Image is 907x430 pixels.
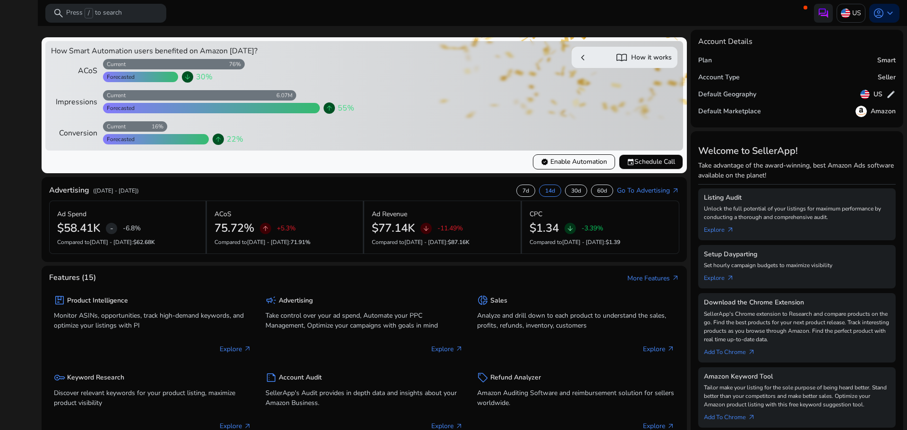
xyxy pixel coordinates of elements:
span: arrow_outward [748,413,755,421]
p: Take advantage of the award-winning, best Amazon Ads software available on the planet! [698,160,896,180]
p: Compared to : [214,238,356,246]
span: arrow_outward [672,274,679,282]
span: arrow_outward [667,422,675,430]
a: Add To Chrome [704,344,763,357]
h5: Default Geography [698,91,756,99]
h5: Amazon [871,108,896,116]
span: search [53,8,64,19]
span: summarize [265,372,277,383]
p: Explore [643,344,675,354]
span: arrow_downward [566,225,574,232]
img: amazon.svg [856,106,867,117]
p: CPC [530,209,542,219]
span: key [54,372,65,383]
h5: Product Intelligence [67,297,128,305]
span: arrow_downward [422,225,430,232]
h5: Amazon Keyword Tool [704,373,890,381]
span: [DATE] - [DATE] [90,238,132,246]
div: Current [103,60,126,68]
div: Impressions [51,96,97,108]
a: Add To Chrome [704,409,763,422]
p: Set hourly campaign budgets to maximize visibility [704,261,890,270]
h5: Seller [878,74,896,82]
div: Current [103,92,126,99]
span: [DATE] - [DATE] [562,238,604,246]
div: 16% [152,123,167,130]
p: Take control over your ad spend, Automate your PPC Management, Optimize your campaigns with goals... [265,311,463,330]
p: SellerApp's Audit provides in depth data and insights about your Amazon Business. [265,388,463,408]
span: $62.68K [133,238,155,246]
span: arrow_upward [214,135,222,143]
h2: $77.14K [372,221,415,235]
span: $1.39 [606,238,620,246]
span: arrow_outward [667,345,675,353]
p: Analyze and drill down to each product to understand the sales, profits, refunds, inventory, cust... [477,311,675,330]
span: Enable Automation [541,157,607,167]
span: campaign [265,295,277,306]
span: keyboard_arrow_down [884,8,896,19]
div: Conversion [51,127,97,139]
span: Schedule Call [627,157,675,167]
p: Compared to : [57,238,198,246]
p: 60d [597,187,607,194]
h5: Advertising [279,297,313,305]
h3: Welcome to SellerApp! [698,145,896,157]
h5: Plan [698,57,712,65]
p: 30d [571,187,581,194]
p: Explore [431,344,463,354]
span: package [54,295,65,306]
h5: Sales [490,297,507,305]
span: donut_small [477,295,488,306]
span: sell [477,372,488,383]
span: [DATE] - [DATE] [247,238,289,246]
p: SellerApp's Chrome extension to Research and compare products on the go. Find the best products f... [704,310,890,344]
p: -11.49% [437,225,463,232]
h5: Smart [877,57,896,65]
a: More Featuresarrow_outward [627,273,679,283]
span: account_circle [873,8,884,19]
span: 30% [196,71,213,83]
p: 7d [522,187,529,194]
button: verifiedEnable Automation [533,154,615,169]
span: verified [541,158,548,166]
span: 22% [227,134,243,145]
h5: Default Marketplace [698,108,761,116]
button: eventSchedule Call [619,154,683,169]
h4: Features (15) [49,273,96,282]
div: Forecasted [103,104,135,112]
span: arrow_outward [244,345,251,353]
a: Explorearrow_outward [704,270,742,283]
span: edit [886,90,896,99]
h5: Download the Chrome Extension [704,299,890,307]
h2: $1.34 [530,221,559,235]
p: Ad Revenue [372,209,407,219]
span: / [85,8,93,18]
p: Amazon Auditing Software and reimbursement solution for sellers worldwide. [477,388,675,408]
h5: Refund Analyzer [490,374,541,382]
div: 76% [229,60,245,68]
h4: Account Details [698,37,753,46]
div: ACoS [51,65,97,76]
a: Explorearrow_outward [704,221,742,235]
p: -6.8% [123,225,141,232]
p: Monitor ASINs, opportunities, track high-demand keywords, and optimize your listings with PI [54,311,251,330]
h5: Account Type [698,74,740,82]
span: 71.91% [291,238,310,246]
h2: $58.41K [57,221,100,235]
a: Go To Advertisingarrow_outward [617,185,679,195]
p: Unlock the full potential of your listings for maximum performance by conducting a thorough and c... [704,204,890,221]
span: chevron_left [577,52,589,63]
h5: How it works [631,54,672,62]
p: ([DATE] - [DATE]) [93,186,139,195]
h4: How Smart Automation users benefited on Amazon [DATE]? [51,47,360,56]
p: Ad Spend [57,209,86,219]
span: event [627,158,634,166]
p: Press to search [66,8,122,18]
div: Forecasted [103,135,135,143]
div: Forecasted [103,73,135,81]
p: Compared to : [530,238,672,246]
h5: Keyword Research [67,374,124,382]
div: 6.07M [276,92,296,99]
img: us.svg [860,90,870,99]
span: arrow_outward [727,274,734,282]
